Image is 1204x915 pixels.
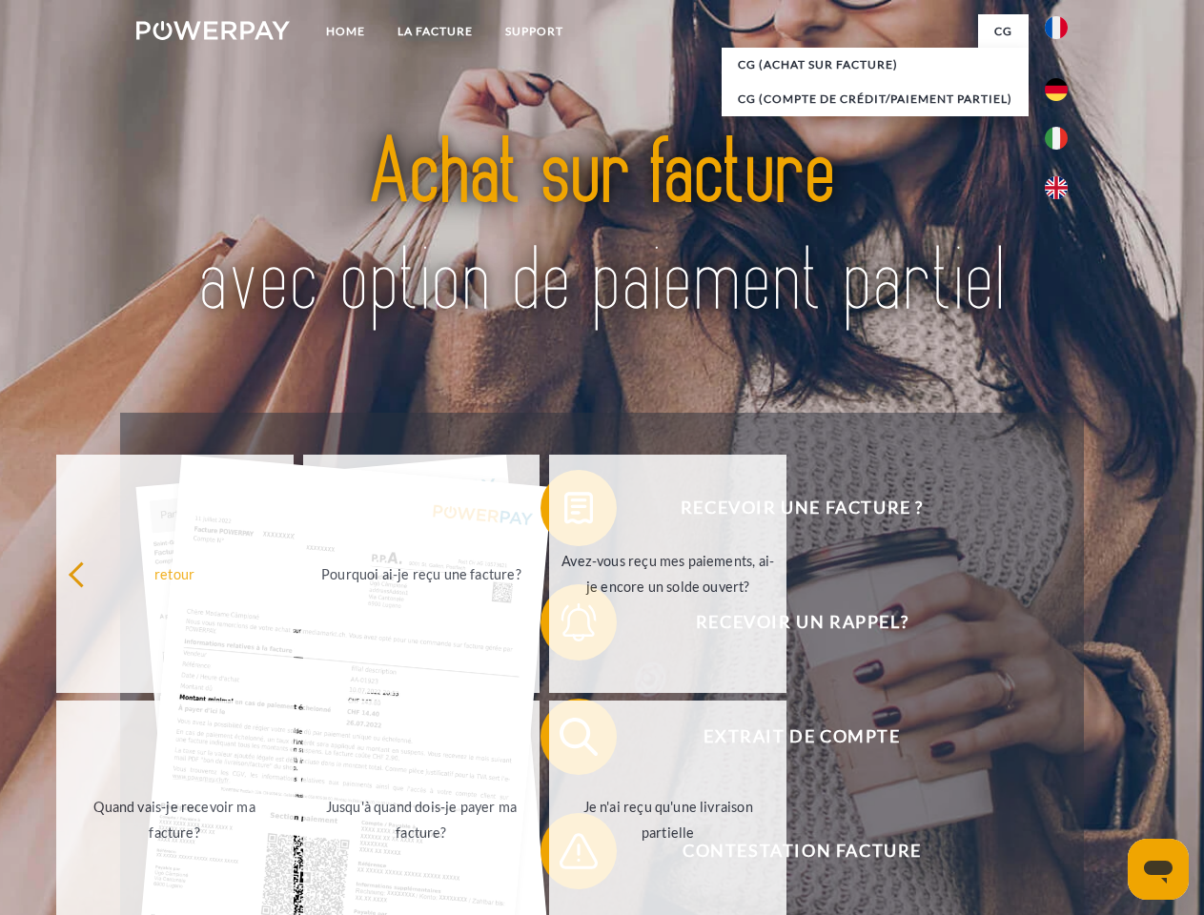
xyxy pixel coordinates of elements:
img: en [1045,176,1068,199]
img: title-powerpay_fr.svg [182,91,1022,365]
a: Home [310,14,381,49]
a: LA FACTURE [381,14,489,49]
img: logo-powerpay-white.svg [136,21,290,40]
a: Support [489,14,580,49]
iframe: Bouton de lancement de la fenêtre de messagerie [1128,839,1189,900]
div: Je n'ai reçu qu'une livraison partielle [561,794,775,845]
img: de [1045,78,1068,101]
div: Pourquoi ai-je reçu une facture? [315,560,529,586]
a: Avez-vous reçu mes paiements, ai-je encore un solde ouvert? [549,455,786,693]
div: Jusqu'à quand dois-je payer ma facture? [315,794,529,845]
img: fr [1045,16,1068,39]
div: Quand vais-je recevoir ma facture? [68,794,282,845]
img: it [1045,127,1068,150]
a: CG (achat sur facture) [722,48,1029,82]
div: Avez-vous reçu mes paiements, ai-je encore un solde ouvert? [561,548,775,600]
a: CG [978,14,1029,49]
div: retour [68,560,282,586]
a: CG (Compte de crédit/paiement partiel) [722,82,1029,116]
